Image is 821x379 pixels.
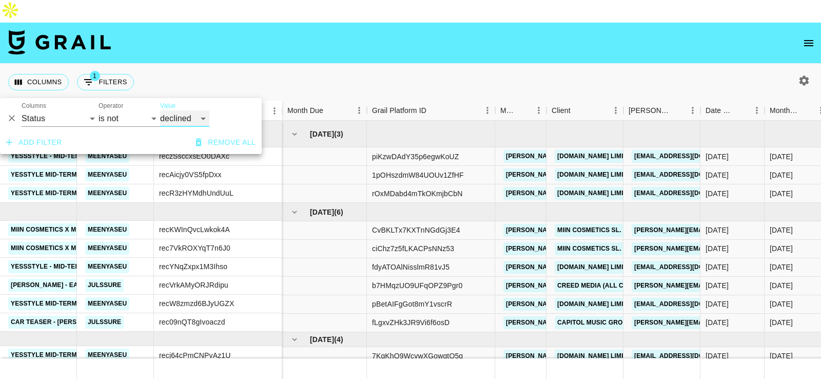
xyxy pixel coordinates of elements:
[706,299,729,309] div: 27/5/2025
[8,260,110,273] a: YessStyle - Mid-Term - JUNE
[632,150,747,163] a: [EMAIL_ADDRESS][DOMAIN_NAME]
[503,187,724,200] a: [PERSON_NAME][EMAIL_ADDRESS][PERSON_NAME][DOMAIN_NAME]
[503,150,724,163] a: [PERSON_NAME][EMAIL_ADDRESS][PERSON_NAME][DOMAIN_NAME]
[770,225,793,235] div: Jun '25
[85,223,129,236] a: meenyaseu
[8,279,112,292] a: [PERSON_NAME] - Easy Lover
[372,299,452,309] div: pBetAIFgGot8mY1vscrR
[372,280,463,291] div: b7HMqzUO9UFqOPZ9Pgr0
[159,350,230,361] div: recj64cPmCNPvAz1U
[8,242,193,255] a: Miin Cosmetics x Meenyaseu (First collaboration)
[500,101,517,121] div: Manager
[555,224,624,237] a: MIIN COSMETICS SL.
[735,103,749,118] button: Sort
[552,101,571,121] div: Client
[4,111,19,126] button: Delete
[85,150,129,163] a: meenyaseu
[799,103,813,118] button: Sort
[372,225,460,235] div: CvBKLTx7KXTnNGdGj3E4
[629,101,671,121] div: [PERSON_NAME]
[160,102,175,110] label: Value
[749,103,765,118] button: Menu
[22,102,46,110] label: Columns
[706,243,729,254] div: 6/5/2025
[8,297,172,310] a: Yesstyle Mid-Term (May/June/July/November)
[706,170,729,180] div: 26/6/2025
[503,242,724,255] a: [PERSON_NAME][EMAIL_ADDRESS][PERSON_NAME][DOMAIN_NAME]
[351,103,367,118] button: Menu
[706,225,729,235] div: 15/5/2025
[503,168,724,181] a: [PERSON_NAME][EMAIL_ADDRESS][PERSON_NAME][DOMAIN_NAME]
[770,280,793,291] div: Jun '25
[770,262,793,272] div: Jun '25
[159,188,233,198] div: recR3zHYMdhUndUuL
[310,129,334,139] span: [DATE]
[2,133,66,152] button: Add filter
[159,280,228,290] div: recVrkAMyORJRdipu
[372,243,454,254] div: ciChz7z5fLKACPsNNz53
[267,103,282,119] button: Menu
[632,279,799,292] a: [PERSON_NAME][EMAIL_ADDRESS][DOMAIN_NAME]
[503,224,724,237] a: [PERSON_NAME][EMAIL_ADDRESS][PERSON_NAME][DOMAIN_NAME]
[159,151,229,161] div: reczSsccxsEO0DAXc
[770,243,793,254] div: Jun '25
[310,207,334,217] span: [DATE]
[85,168,129,181] a: meenyaseu
[555,316,634,329] a: Capitol Music Group
[632,350,747,363] a: [EMAIL_ADDRESS][DOMAIN_NAME]
[798,33,819,53] button: open drawer
[706,351,729,361] div: 27/5/2025
[372,188,462,199] div: rOxMDabd4mTkOKmjbCbN
[8,168,172,181] a: Yesstyle Mid-Term (May/June/July/November)
[8,74,69,90] button: Select columns
[287,332,302,347] button: hide children
[555,168,638,181] a: [DOMAIN_NAME] LIMITED
[555,298,638,311] a: [DOMAIN_NAME] LIMITED
[770,317,793,328] div: Jun '25
[517,103,531,118] button: Sort
[287,101,323,121] div: Month Due
[8,223,228,236] a: Miin Cosmetics x Meenyaseu (First collaboration) - EXPENSE
[426,103,441,118] button: Sort
[334,207,343,217] span: ( 6 )
[310,334,334,345] span: [DATE]
[159,298,234,309] div: recW8zmzd6BJyUGZX
[608,103,623,118] button: Menu
[159,169,222,180] div: recAicjy0VS5fpDxx
[555,187,638,200] a: [DOMAIN_NAME] LIMITED
[159,317,225,327] div: rec09nQT8gIvoaczd
[555,350,638,363] a: [DOMAIN_NAME] LIMITED
[546,101,623,121] div: Client
[503,279,724,292] a: [PERSON_NAME][EMAIL_ADDRESS][PERSON_NAME][DOMAIN_NAME]
[671,103,685,118] button: Sort
[495,101,546,121] div: Manager
[700,101,765,121] div: Date Created
[159,224,230,235] div: recKWInQvcLwkok4A
[706,262,729,272] div: 28/7/2025
[480,103,495,118] button: Menu
[623,101,700,121] div: Booker
[706,151,729,162] div: 28/7/2025
[334,334,343,345] span: ( 4 )
[159,243,230,253] div: rec7VkROXYqT7n6J0
[632,242,799,255] a: [PERSON_NAME][EMAIL_ADDRESS][DOMAIN_NAME]
[323,103,338,118] button: Sort
[571,103,585,118] button: Sort
[503,261,724,274] a: [PERSON_NAME][EMAIL_ADDRESS][PERSON_NAME][DOMAIN_NAME]
[706,317,729,328] div: 11/6/2025
[191,133,260,152] button: Remove all
[503,316,724,329] a: [PERSON_NAME][EMAIL_ADDRESS][PERSON_NAME][DOMAIN_NAME]
[503,350,724,363] a: [PERSON_NAME][EMAIL_ADDRESS][PERSON_NAME][DOMAIN_NAME]
[85,187,129,200] a: meenyaseu
[555,279,661,292] a: Creed Media (All Campaigns)
[632,168,747,181] a: [EMAIL_ADDRESS][DOMAIN_NAME]
[85,242,129,255] a: meenyaseu
[8,316,112,329] a: Car teaser - [PERSON_NAME]
[555,150,638,163] a: [DOMAIN_NAME] LIMITED
[706,188,729,199] div: 27/5/2025
[706,280,729,291] div: 10/6/2025
[372,262,449,272] div: fdyATOAlNisslmR81vJ5
[287,205,302,219] button: hide children
[770,299,793,309] div: Jun '25
[85,279,124,292] a: julssure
